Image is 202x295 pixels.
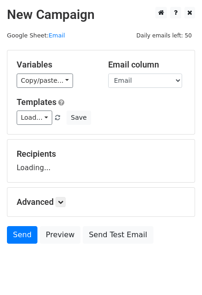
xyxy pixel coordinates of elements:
[83,226,153,244] a: Send Test Email
[7,226,37,244] a: Send
[17,149,185,173] div: Loading...
[7,32,65,39] small: Google Sheet:
[17,60,94,70] h5: Variables
[67,111,91,125] button: Save
[17,74,73,88] a: Copy/paste...
[49,32,65,39] a: Email
[17,197,185,207] h5: Advanced
[17,111,52,125] a: Load...
[133,31,195,41] span: Daily emails left: 50
[7,7,195,23] h2: New Campaign
[108,60,186,70] h5: Email column
[17,149,185,159] h5: Recipients
[133,32,195,39] a: Daily emails left: 50
[40,226,80,244] a: Preview
[17,97,56,107] a: Templates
